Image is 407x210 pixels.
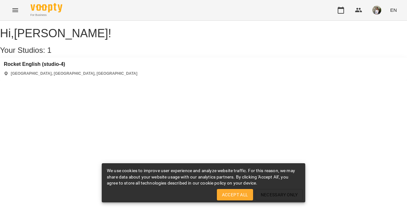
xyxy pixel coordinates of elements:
a: Rocket English (studio-4) [4,61,137,67]
img: 4785574119de2133ce34c4aa96a95cba.jpeg [372,6,381,15]
span: For Business [31,13,62,17]
span: 1 [47,46,52,54]
button: Menu [8,3,23,18]
span: EN [390,7,397,13]
button: EN [388,4,399,16]
img: Voopty Logo [31,3,62,12]
p: [GEOGRAPHIC_DATA], [GEOGRAPHIC_DATA], [GEOGRAPHIC_DATA] [11,71,137,76]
